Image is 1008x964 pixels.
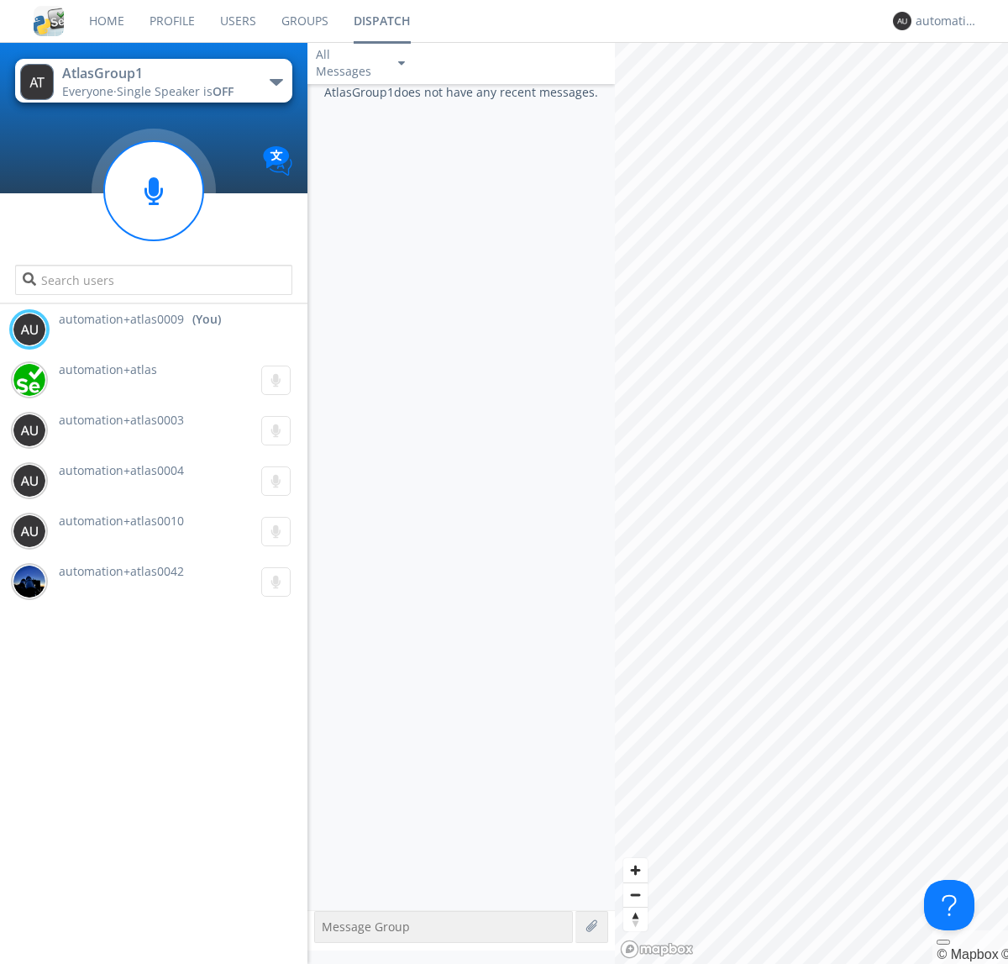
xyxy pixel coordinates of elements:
[916,13,979,29] div: automation+atlas0009
[117,83,234,99] span: Single Speaker is
[623,858,648,882] button: Zoom in
[62,83,251,100] div: Everyone ·
[34,6,64,36] img: cddb5a64eb264b2086981ab96f4c1ba7
[13,414,46,447] img: 373638.png
[13,464,46,498] img: 373638.png
[59,361,157,377] span: automation+atlas
[15,59,291,103] button: AtlasGroup1Everyone·Single Speaker isOFF
[623,908,648,931] span: Reset bearing to north
[20,64,54,100] img: 373638.png
[924,880,974,930] iframe: Toggle Customer Support
[59,311,184,328] span: automation+atlas0009
[623,907,648,931] button: Reset bearing to north
[13,363,46,397] img: d2d01cd9b4174d08988066c6d424eccd
[263,146,292,176] img: Translation enabled
[620,940,694,959] a: Mapbox logo
[192,311,221,328] div: (You)
[13,565,46,598] img: 83f8f150a1584157addb79e4ad2db4f0
[59,462,184,478] span: automation+atlas0004
[623,882,648,907] button: Zoom out
[893,12,911,30] img: 373638.png
[316,46,383,80] div: All Messages
[398,61,405,66] img: caret-down-sm.svg
[15,265,291,295] input: Search users
[59,563,184,579] span: automation+atlas0042
[937,940,950,945] button: Toggle attribution
[62,64,251,83] div: AtlasGroup1
[59,513,184,529] span: automation+atlas0010
[59,412,184,428] span: automation+atlas0003
[13,514,46,548] img: 373638.png
[213,83,234,99] span: OFF
[13,313,46,346] img: 373638.png
[937,947,998,961] a: Mapbox
[307,84,615,910] div: AtlasGroup1 does not have any recent messages.
[623,883,648,907] span: Zoom out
